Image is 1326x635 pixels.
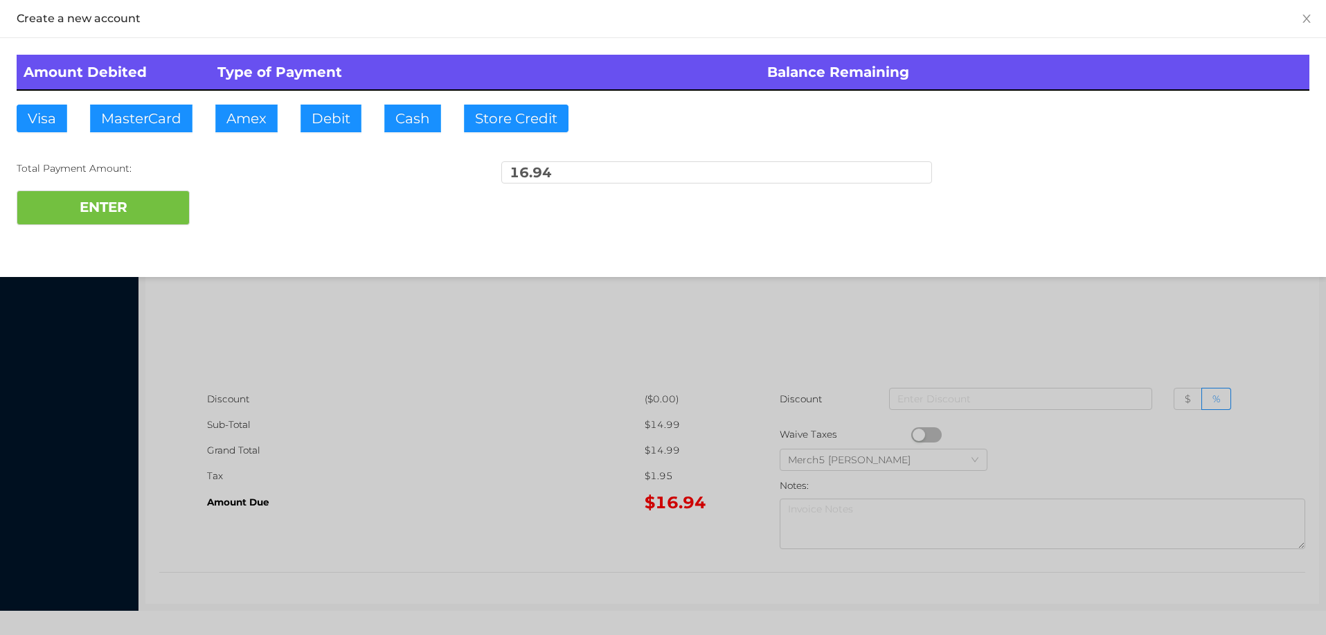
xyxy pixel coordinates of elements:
[1301,13,1312,24] i: icon: close
[215,105,278,132] button: Amex
[384,105,441,132] button: Cash
[464,105,568,132] button: Store Credit
[17,105,67,132] button: Visa
[17,161,447,176] div: Total Payment Amount:
[90,105,192,132] button: MasterCard
[17,11,1309,26] div: Create a new account
[17,190,190,225] button: ENTER
[210,55,760,90] th: Type of Payment
[17,55,210,90] th: Amount Debited
[760,55,1309,90] th: Balance Remaining
[301,105,361,132] button: Debit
